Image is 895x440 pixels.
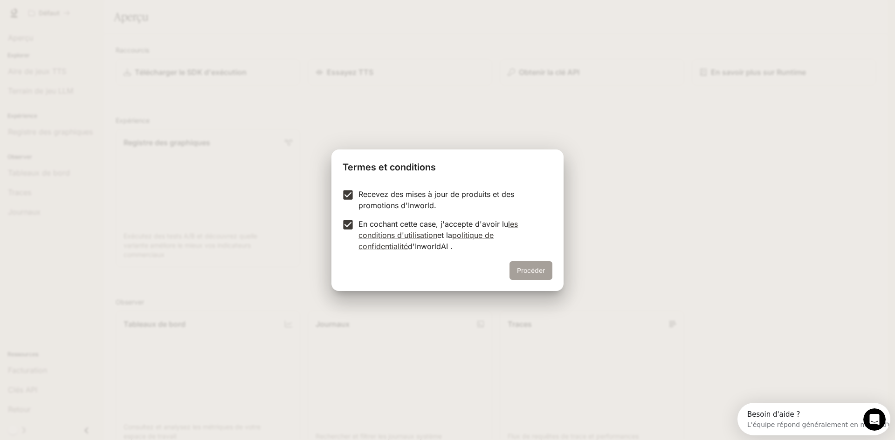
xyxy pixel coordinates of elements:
font: Besoin d'aide ? [10,7,62,16]
font: L'équipe répond généralement en moins d'une heure [10,18,184,26]
font: d'InworldAI . [408,242,453,251]
font: Procéder [517,266,545,274]
iframe: Lanceur de découverte de chat en direct Intercom [737,403,890,435]
font: En cochant cette case, j'accepte d'avoir lu [358,219,508,229]
font: Termes et conditions [343,162,436,173]
a: les conditions d'utilisation [358,219,518,240]
font: et la [437,230,452,240]
a: politique de confidentialité [358,230,494,251]
div: Ouvrir Intercom Messenger [4,4,211,29]
font: Recevez des mises à jour de produits et des promotions d'Inworld. [358,190,514,210]
button: Procéder [509,261,552,280]
iframe: Chat en direct par interphone [863,408,886,431]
